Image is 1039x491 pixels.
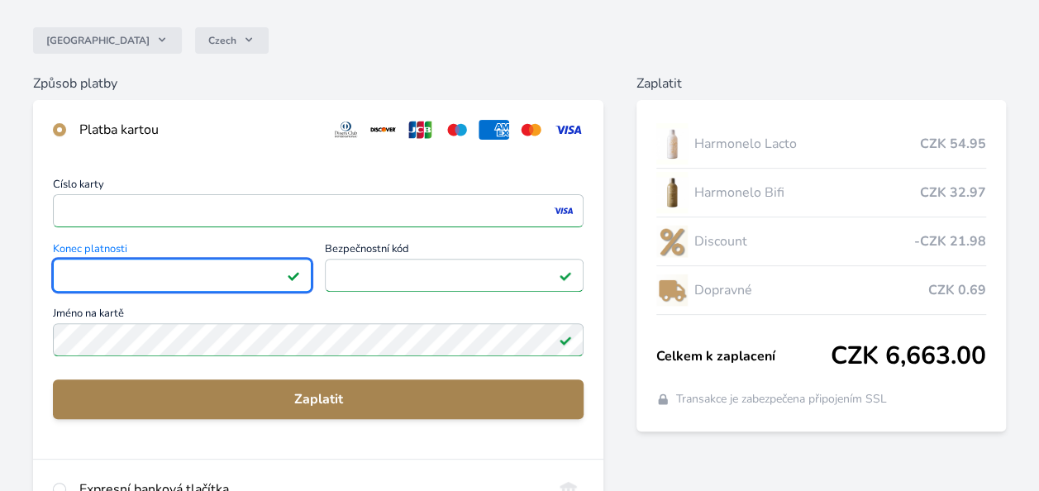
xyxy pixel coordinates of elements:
img: amex.svg [479,120,509,140]
img: CLEAN_BIFI_se_stinem_x-lo.jpg [656,172,688,213]
iframe: Iframe pro číslo karty [60,199,576,222]
iframe: Iframe pro bezpečnostní kód [332,264,576,287]
span: Czech [208,34,236,47]
iframe: Iframe pro datum vypršení platnosti [60,264,304,287]
img: discount-lo.png [656,221,688,262]
span: Celkem k zaplacení [656,346,831,366]
img: Platné pole [559,269,572,282]
input: Jméno na kartěPlatné pole [53,323,584,356]
img: visa.svg [553,120,584,140]
span: Konec platnosti [53,244,312,259]
button: Zaplatit [53,379,584,419]
h6: Způsob platby [33,74,603,93]
span: -CZK 21.98 [914,231,986,251]
span: [GEOGRAPHIC_DATA] [46,34,150,47]
button: [GEOGRAPHIC_DATA] [33,27,182,54]
span: CZK 6,663.00 [831,341,986,371]
h6: Zaplatit [636,74,1006,93]
img: mc.svg [516,120,546,140]
img: jcb.svg [405,120,436,140]
span: Dopravné [694,280,928,300]
span: Bezpečnostní kód [325,244,584,259]
span: CZK 32.97 [920,183,986,203]
img: delivery-lo.png [656,269,688,311]
img: Platné pole [287,269,300,282]
button: Czech [195,27,269,54]
span: CZK 54.95 [920,134,986,154]
span: Zaplatit [66,389,570,409]
span: Discount [694,231,914,251]
img: maestro.svg [442,120,473,140]
img: Platné pole [559,333,572,346]
img: diners.svg [331,120,361,140]
span: Číslo karty [53,179,584,194]
span: CZK 0.69 [928,280,986,300]
img: visa [552,203,574,218]
span: Jméno na kartě [53,308,584,323]
span: Harmonelo Lacto [694,134,920,154]
img: discover.svg [368,120,398,140]
span: Transakce je zabezpečena připojením SSL [676,391,887,408]
span: Harmonelo Bifi [694,183,920,203]
img: CLEAN_LACTO_se_stinem_x-hi-lo.jpg [656,123,688,164]
div: Platba kartou [79,120,317,140]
